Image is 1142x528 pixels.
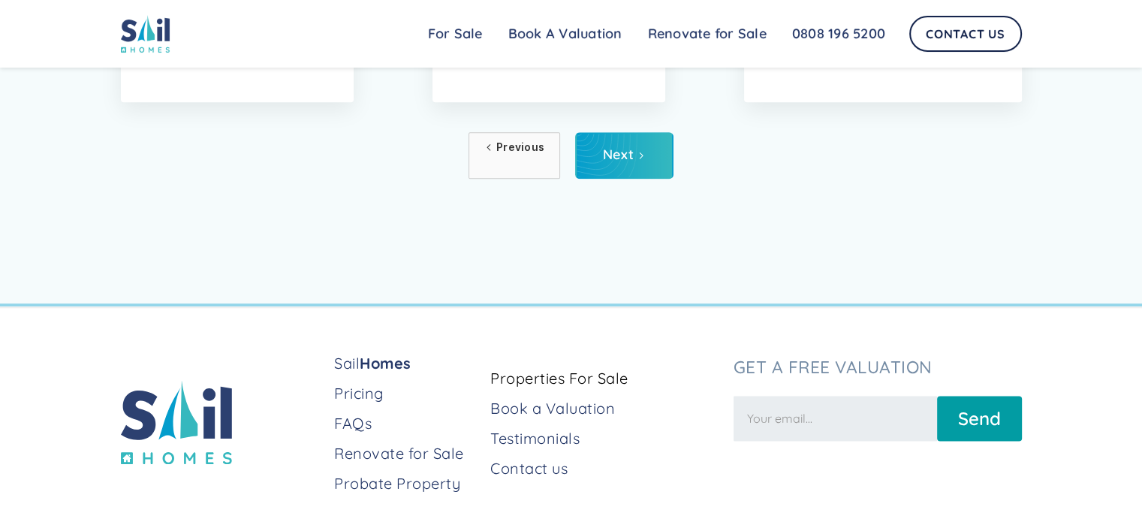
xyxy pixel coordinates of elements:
[469,132,560,179] a: Previous Page
[334,383,478,404] a: Pricing
[490,428,721,449] a: Testimonials
[496,19,635,49] a: Book A Valuation
[603,147,634,162] div: Next
[334,443,478,464] a: Renovate for Sale
[734,388,1022,441] form: Newsletter Form
[360,354,411,373] strong: Homes
[415,19,496,49] a: For Sale
[734,396,937,441] input: Your email...
[734,357,1022,377] h3: Get a free valuation
[121,132,1022,179] div: List
[779,19,898,49] a: 0808 196 5200
[575,132,673,179] a: Next Page
[909,16,1022,52] a: Contact Us
[490,368,721,389] a: Properties For Sale
[635,19,779,49] a: Renovate for Sale
[334,473,478,494] a: Probate Property
[121,15,170,53] img: sail home logo colored
[334,353,478,374] a: SailHomes
[937,396,1022,441] input: Send
[490,398,721,419] a: Book a Valuation
[121,380,232,465] img: sail home logo colored
[334,413,478,434] a: FAQs
[490,458,721,479] a: Contact us
[496,140,544,155] div: Previous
